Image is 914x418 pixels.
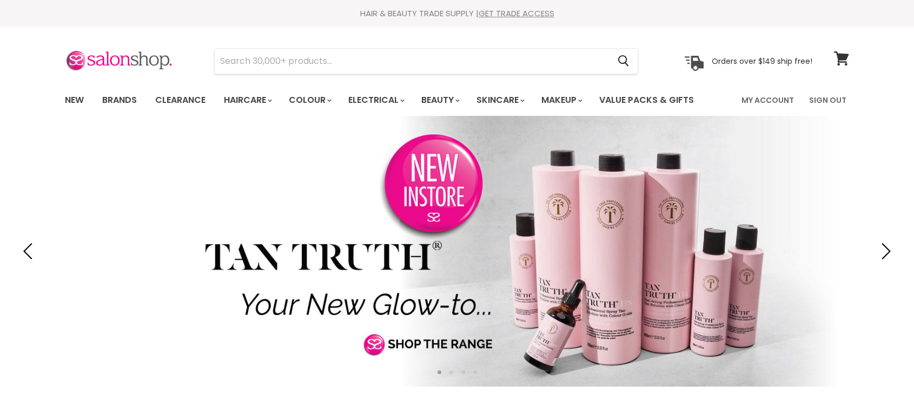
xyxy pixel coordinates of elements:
a: Skincare [468,89,531,112]
a: Clearance [147,89,214,112]
a: Colour [281,89,338,112]
p: Orders over $149 ship free! [712,56,812,66]
a: Value Packs & Gifts [591,89,702,112]
ul: Main menu [57,84,719,116]
li: Page dot 1 [438,370,441,374]
a: Haircare [216,89,279,112]
button: Previous [19,240,41,262]
form: Product [214,48,638,74]
button: Next [873,240,895,262]
nav: Main [51,84,863,116]
a: Beauty [413,89,466,112]
li: Page dot 3 [461,370,465,374]
a: Sign Out [803,89,853,112]
button: Search [609,49,638,74]
input: Search [215,49,609,74]
a: New [57,89,92,112]
a: Brands [94,89,145,112]
a: Makeup [533,89,589,112]
a: My Account [735,89,800,112]
li: Page dot 4 [473,370,477,374]
a: Electrical [340,89,411,112]
a: GET TRADE ACCESS [479,8,554,19]
li: Page dot 2 [449,370,453,374]
div: HAIR & BEAUTY TRADE SUPPLY | [51,8,863,19]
